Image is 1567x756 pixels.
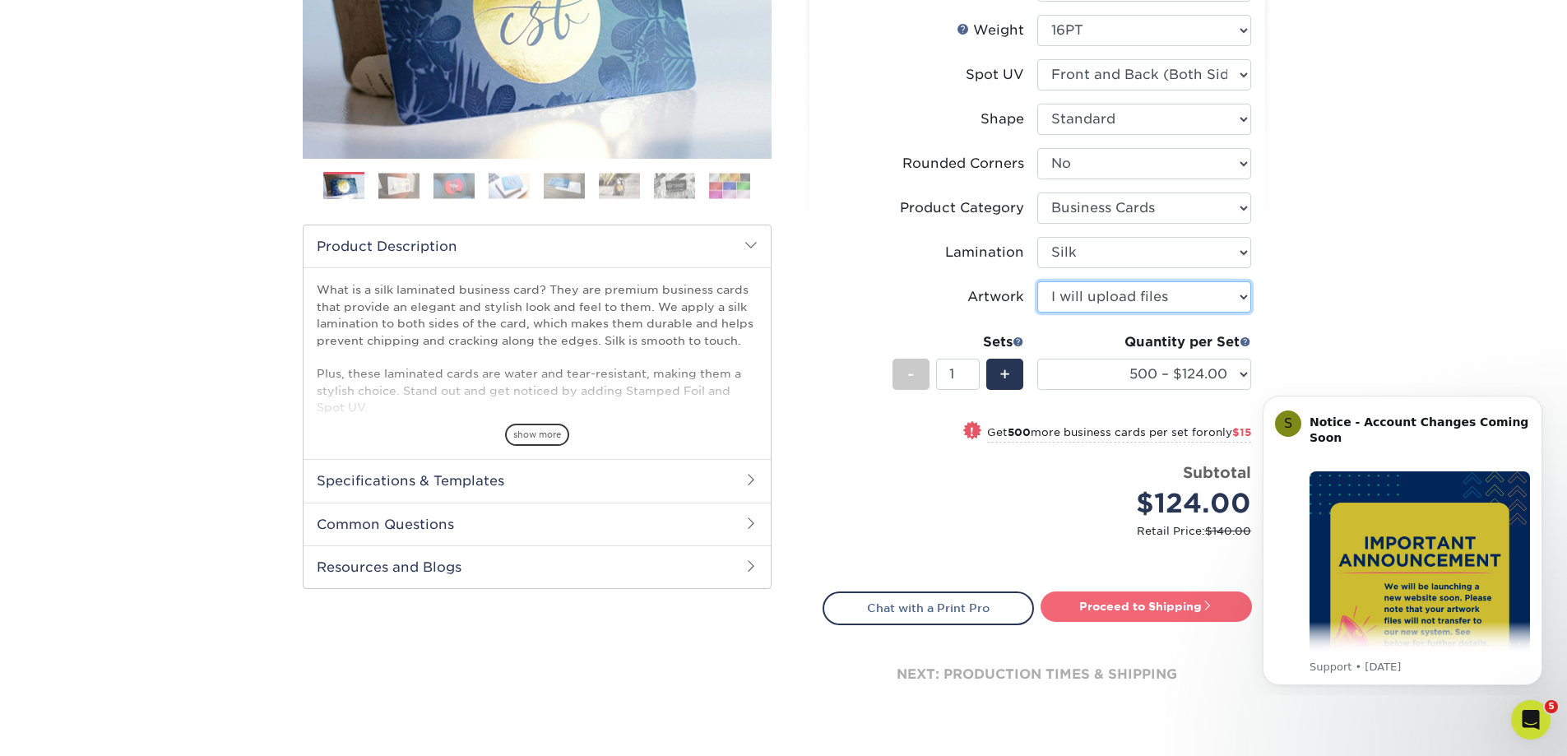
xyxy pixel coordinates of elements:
div: Shape [981,109,1024,129]
div: next: production times & shipping [823,625,1252,724]
span: show more [505,424,569,446]
img: Business Cards 06 [599,173,640,198]
h2: Specifications & Templates [304,459,771,502]
div: Rounded Corners [902,154,1024,174]
iframe: Intercom live chat [1511,700,1551,740]
strong: Subtotal [1183,463,1251,481]
a: Chat with a Print Pro [823,591,1034,624]
img: Business Cards 02 [378,173,420,198]
strong: 500 [1008,426,1031,438]
img: Business Cards 04 [489,173,530,198]
span: $15 [1232,426,1251,438]
span: - [907,362,915,387]
span: 5 [1545,700,1558,713]
div: Spot UV [966,65,1024,85]
span: + [999,362,1010,387]
div: Artwork [967,287,1024,307]
span: only [1208,426,1251,438]
h2: Resources and Blogs [304,545,771,588]
small: Retail Price: [836,523,1251,539]
span: $140.00 [1205,525,1251,537]
div: Product Category [900,198,1024,218]
span: ! [970,423,974,440]
img: Business Cards 08 [709,173,750,198]
img: Business Cards 05 [544,173,585,198]
iframe: Intercom notifications message [1238,381,1567,695]
p: What is a silk laminated business card? They are premium business cards that provide an elegant a... [317,281,758,550]
small: Get more business cards per set for [987,426,1251,443]
h2: Product Description [304,225,771,267]
a: Proceed to Shipping [1041,591,1252,621]
img: Business Cards 07 [654,173,695,198]
div: Weight [957,21,1024,40]
div: $124.00 [1050,484,1251,523]
img: Business Cards 01 [323,166,364,207]
img: Business Cards 03 [433,173,475,198]
div: Lamination [945,243,1024,262]
div: Sets [892,332,1024,352]
h2: Common Questions [304,503,771,545]
div: Quantity per Set [1037,332,1251,352]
